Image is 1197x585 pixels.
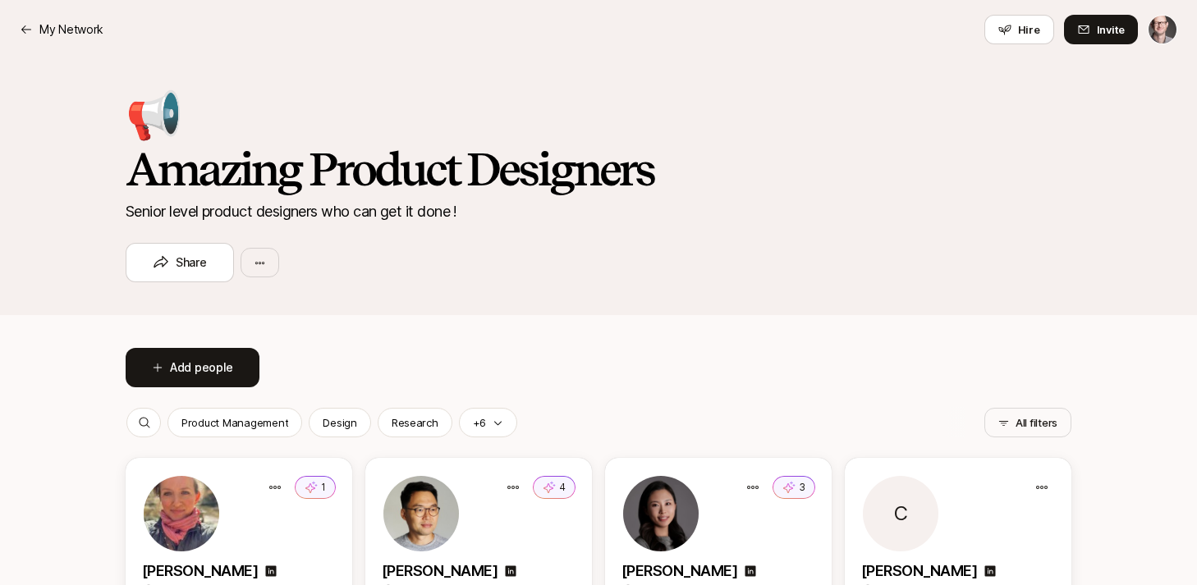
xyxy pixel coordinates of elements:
button: Hire [984,15,1054,44]
p: Design [323,414,356,431]
span: Share [153,253,207,272]
img: 0be21b6f_1dcf_4a07_afa2_5c0a6cfeaeae.jfif [623,476,699,551]
button: +6 [459,408,517,437]
p: Product Management [181,414,288,431]
span: Invite [1097,21,1125,38]
button: Matt MacQueen [1148,15,1177,44]
p: [PERSON_NAME] [861,560,977,583]
p: 4 [559,480,566,495]
p: 1 [321,480,326,495]
img: 865a459a_2e5a_457e_a833_8b5246f2d51a.jfif [144,476,219,551]
button: 4 [533,476,576,499]
span: Hire [1018,21,1040,38]
p: Research [392,414,438,431]
button: All filters [984,408,1071,437]
button: Add people [126,348,259,387]
button: Share [126,243,234,282]
button: 1 [295,476,336,499]
img: f17577b1_4a42_4df0_8be3_cae73b180ccc.jfif [383,476,459,551]
p: [PERSON_NAME] [382,560,498,583]
h2: Amazing Product Designers [119,144,660,194]
img: Matt MacQueen [1149,16,1176,43]
p: [PERSON_NAME] [621,560,737,583]
p: 3 [799,480,805,495]
p: [PERSON_NAME] [142,560,258,583]
p: Senior level product designers who can get it done ! [119,200,464,223]
p: +6 [473,414,486,431]
p: My Network [39,20,103,39]
h2: 📢 [126,92,183,138]
p: C [894,504,908,523]
button: 3 [773,476,815,499]
button: Invite [1064,15,1138,44]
